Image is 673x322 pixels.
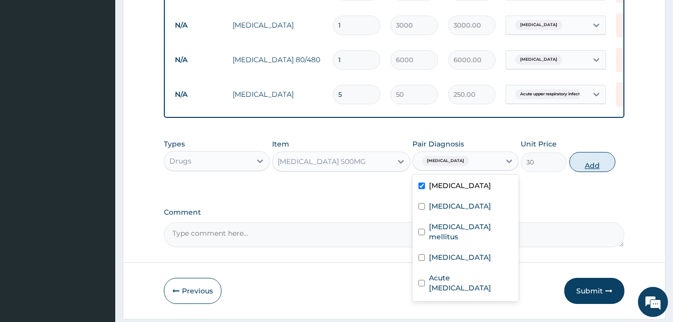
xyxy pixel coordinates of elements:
div: Chat with us now [52,56,168,69]
span: [MEDICAL_DATA] [422,156,469,166]
img: d_794563401_company_1708531726252_794563401 [19,50,41,75]
div: Minimize live chat window [164,5,188,29]
td: N/A [170,51,228,69]
div: Drugs [169,156,191,166]
button: Previous [164,278,221,304]
span: Acute upper respiratory infect... [515,89,588,99]
button: Submit [564,278,624,304]
label: Item [272,139,289,149]
td: [MEDICAL_DATA] 80/480 [228,50,328,70]
td: N/A [170,85,228,104]
label: [MEDICAL_DATA] [429,252,491,262]
span: [MEDICAL_DATA] [515,20,562,30]
label: [MEDICAL_DATA] mellitus [429,222,512,242]
td: [MEDICAL_DATA] [228,15,328,35]
button: Add [569,152,615,172]
textarea: Type your message and hit 'Enter' [5,215,191,250]
label: Pair Diagnosis [412,139,464,149]
span: [MEDICAL_DATA] [515,55,562,65]
label: Acute [MEDICAL_DATA] [429,273,512,293]
div: [MEDICAL_DATA] 500MG [278,156,366,167]
label: [MEDICAL_DATA] [429,181,491,191]
label: Unit Price [521,139,557,149]
span: We're online! [58,97,138,198]
td: N/A [170,16,228,35]
label: Comment [164,208,624,217]
label: Types [164,140,185,148]
td: [MEDICAL_DATA] [228,84,328,104]
label: [MEDICAL_DATA] [429,201,491,211]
